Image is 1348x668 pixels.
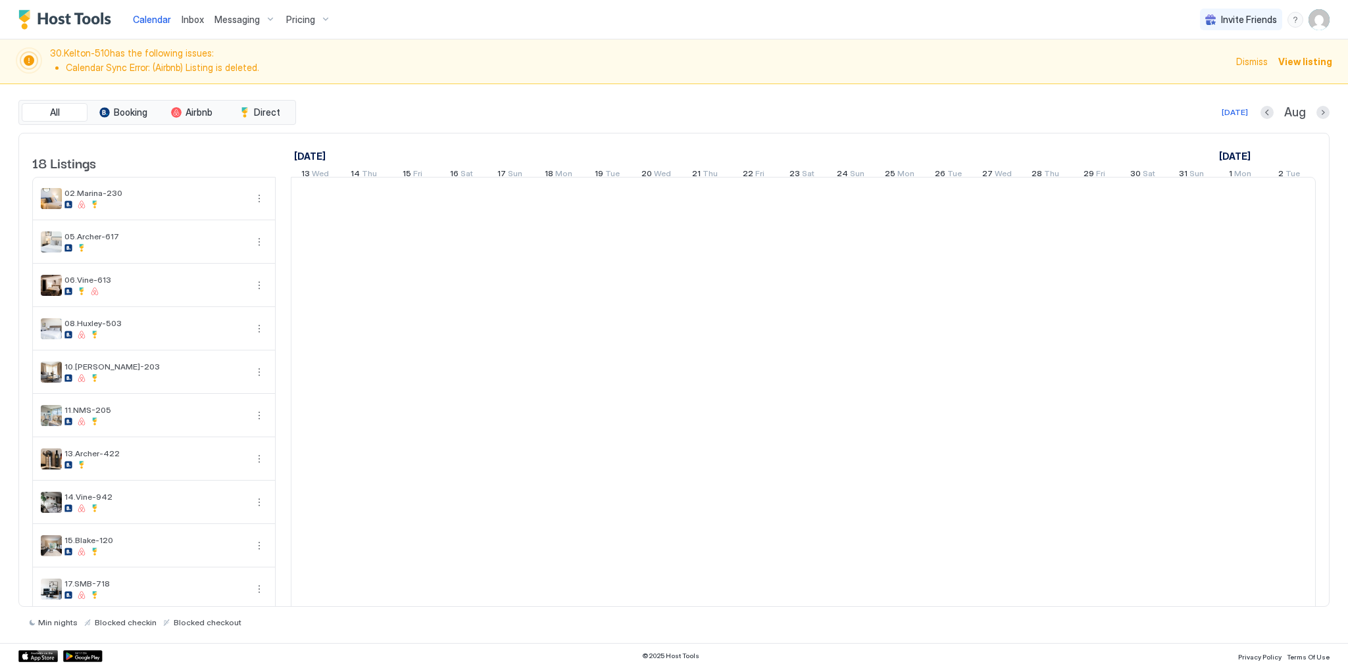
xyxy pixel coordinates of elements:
[41,231,62,252] div: listing image
[312,168,329,182] span: Wed
[251,408,267,423] div: menu
[1221,14,1277,26] span: Invite Friends
[555,168,572,182] span: Mon
[227,103,293,122] button: Direct
[38,617,78,627] span: Min nights
[1234,168,1251,182] span: Mon
[1316,106,1330,119] button: Next month
[251,581,267,597] div: menu
[1238,653,1282,661] span: Privacy Policy
[1189,168,1204,182] span: Sun
[1284,105,1306,120] span: Aug
[834,166,868,185] a: August 24, 2025
[743,168,753,182] span: 22
[545,168,553,182] span: 18
[64,492,246,502] span: 14.Vine-942
[251,581,267,597] button: More options
[932,166,965,185] a: August 26, 2025
[251,451,267,467] button: More options
[1216,147,1254,166] a: September 1, 2025
[22,103,87,122] button: All
[251,321,267,337] button: More options
[802,168,814,182] span: Sat
[450,168,459,182] span: 16
[251,408,267,423] button: More options
[641,168,652,182] span: 20
[64,362,246,371] span: 10.[PERSON_NAME]-203
[689,166,721,185] a: August 21, 2025
[298,166,332,185] a: August 13, 2025
[850,168,864,182] span: Sun
[251,234,267,250] button: More options
[1179,168,1187,182] span: 31
[1236,55,1268,68] span: Dismiss
[251,494,267,510] div: menu
[214,14,260,26] span: Messaging
[251,364,267,380] div: menu
[1278,168,1284,182] span: 2
[947,168,962,182] span: Tue
[41,535,62,556] div: listing image
[1127,166,1159,185] a: August 30, 2025
[1309,9,1330,30] div: User profile
[64,188,246,198] span: 02.Marina-230
[739,166,768,185] a: August 22, 2025
[1287,12,1303,28] div: menu
[789,168,800,182] span: 23
[64,318,246,328] span: 08.Huxley-503
[301,168,310,182] span: 13
[18,100,296,125] div: tab-group
[447,166,476,185] a: August 16, 2025
[251,364,267,380] button: More options
[251,538,267,554] button: More options
[882,166,918,185] a: August 25, 2025
[413,168,422,182] span: Fri
[182,12,204,26] a: Inbox
[41,492,62,513] div: listing image
[251,451,267,467] div: menu
[64,231,246,241] span: 05.Archer-617
[1278,55,1332,68] div: View listing
[362,168,377,182] span: Thu
[638,166,674,185] a: August 20, 2025
[18,650,58,662] div: App Store
[251,277,267,293] div: menu
[41,188,62,209] div: listing image
[251,191,267,206] button: More options
[1220,105,1250,120] button: [DATE]
[133,12,171,26] a: Calendar
[1096,168,1105,182] span: Fri
[1238,649,1282,663] a: Privacy Policy
[1287,653,1330,661] span: Terms Of Use
[935,168,945,182] span: 26
[41,275,62,296] div: listing image
[1261,106,1274,119] button: Previous month
[18,10,117,30] a: Host Tools Logo
[399,166,426,185] a: August 15, 2025
[90,103,156,122] button: Booking
[41,318,62,339] div: listing image
[159,103,224,122] button: Airbnb
[995,168,1012,182] span: Wed
[347,166,380,185] a: August 14, 2025
[897,168,914,182] span: Mon
[251,494,267,510] button: More options
[692,168,701,182] span: 21
[885,168,895,182] span: 25
[1286,168,1300,182] span: Tue
[979,166,1015,185] a: August 27, 2025
[41,405,62,426] div: listing image
[595,168,603,182] span: 19
[254,107,280,118] span: Direct
[114,107,147,118] span: Booking
[251,234,267,250] div: menu
[186,107,212,118] span: Airbnb
[63,650,103,662] a: Google Play Store
[703,168,718,182] span: Thu
[508,168,522,182] span: Sun
[541,166,576,185] a: August 18, 2025
[251,538,267,554] div: menu
[1028,166,1062,185] a: August 28, 2025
